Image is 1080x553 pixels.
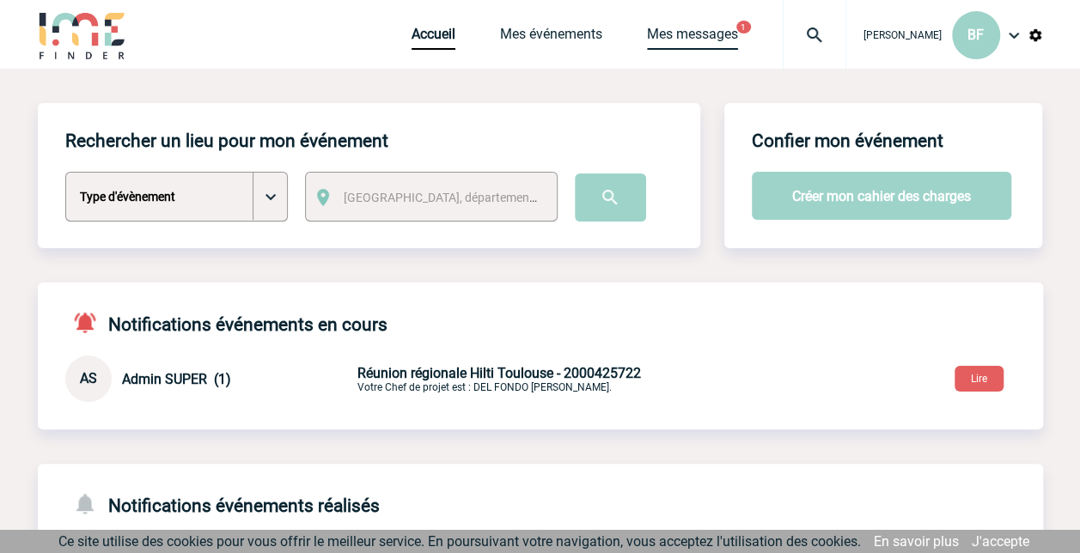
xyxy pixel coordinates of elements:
span: AS [80,370,97,386]
input: Submit [575,173,646,222]
h4: Notifications événements réalisés [65,491,380,516]
h4: Rechercher un lieu pour mon événement [65,131,388,151]
span: [GEOGRAPHIC_DATA], département, région... [344,191,583,204]
a: AS Admin SUPER (1) Réunion régionale Hilti Toulouse - 2000425722Votre Chef de projet est : DEL FO... [65,369,761,386]
button: Lire [955,366,1004,392]
a: Mes messages [647,26,738,50]
a: Accueil [412,26,455,50]
span: Admin SUPER (1) [122,371,231,387]
h4: Confier mon événement [752,131,943,151]
a: Lire [941,369,1017,386]
button: 1 [736,21,751,33]
img: notifications-24-px-g.png [72,491,108,516]
a: Mes événements [500,26,602,50]
div: Conversation privée : Client - Agence [65,355,354,402]
h4: Notifications événements en cours [65,310,387,335]
img: notifications-active-24-px-r.png [72,310,108,335]
span: BF [967,27,984,43]
span: Ce site utilise des cookies pour vous offrir le meilleur service. En poursuivant votre navigation... [58,533,861,550]
a: J'accepte [972,533,1029,550]
p: Votre Chef de projet est : DEL FONDO [PERSON_NAME]. [357,365,761,393]
span: Réunion régionale Hilti Toulouse - 2000425722 [357,365,641,381]
span: [PERSON_NAME] [863,29,942,41]
a: En savoir plus [874,533,959,550]
button: Créer mon cahier des charges [752,172,1011,220]
img: IME-Finder [38,10,127,59]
